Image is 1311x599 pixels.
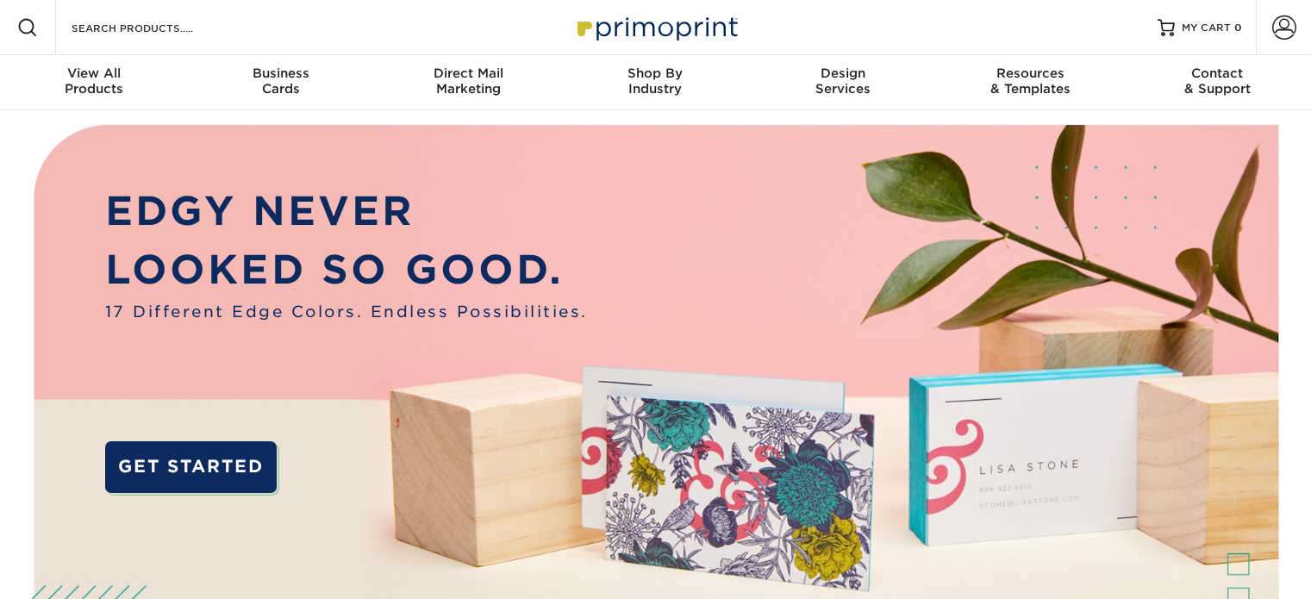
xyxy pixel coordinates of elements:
div: & Support [1124,66,1311,97]
a: DesignServices [749,55,936,110]
span: MY CART [1182,21,1231,35]
span: Design [749,66,936,81]
div: Marketing [375,66,562,97]
p: LOOKED SO GOOD. [105,240,588,299]
div: Industry [562,66,749,97]
a: Shop ByIndustry [562,55,749,110]
span: Direct Mail [375,66,562,81]
input: SEARCH PRODUCTS..... [70,17,238,38]
a: Resources& Templates [936,55,1123,110]
a: BusinessCards [187,55,374,110]
span: Resources [936,66,1123,81]
span: Shop By [562,66,749,81]
a: Contact& Support [1124,55,1311,110]
span: 17 Different Edge Colors. Endless Possibilities. [105,300,588,323]
a: Direct MailMarketing [375,55,562,110]
a: GET STARTED [105,441,277,493]
div: Cards [187,66,374,97]
div: Services [749,66,936,97]
span: 0 [1234,22,1242,34]
div: & Templates [936,66,1123,97]
span: Business [187,66,374,81]
span: Contact [1124,66,1311,81]
p: EDGY NEVER [105,182,588,240]
img: Primoprint [570,9,742,46]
